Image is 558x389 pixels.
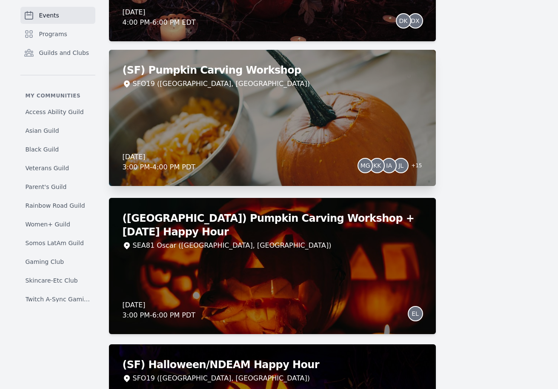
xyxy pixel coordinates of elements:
p: My communities [20,92,95,99]
span: Programs [39,30,67,38]
span: MG [361,163,370,169]
span: Veterans Guild [26,164,69,172]
a: Women+ Guild [20,217,95,232]
div: SFO19 ([GEOGRAPHIC_DATA], [GEOGRAPHIC_DATA]) [133,79,310,89]
div: [DATE] 4:00 PM - 6:00 PM EDT [123,7,196,28]
a: Rainbow Road Guild [20,198,95,213]
a: Access Ability Guild [20,104,95,120]
span: Women+ Guild [26,220,70,229]
div: [DATE] 3:00 PM - 4:00 PM PDT [123,152,196,172]
span: DX [411,18,419,24]
span: Skincare-Etc Club [26,276,78,285]
h2: (SF) Pumpkin Carving Workshop [123,63,422,77]
h2: ([GEOGRAPHIC_DATA]) Pumpkin Carving Workshop + [DATE] Happy Hour [123,212,422,239]
span: Parent's Guild [26,183,67,191]
div: SEA81 Oscar ([GEOGRAPHIC_DATA], [GEOGRAPHIC_DATA]) [133,240,332,251]
div: SFO19 ([GEOGRAPHIC_DATA], [GEOGRAPHIC_DATA]) [133,373,310,383]
a: Black Guild [20,142,95,157]
a: ([GEOGRAPHIC_DATA]) Pumpkin Carving Workshop + [DATE] Happy HourSEA81 Oscar ([GEOGRAPHIC_DATA], [... [109,198,436,334]
a: Veterans Guild [20,160,95,176]
div: [DATE] 3:00 PM - 6:00 PM PDT [123,300,196,320]
a: Programs [20,26,95,43]
span: DK [399,18,408,24]
span: Guilds and Clubs [39,49,89,57]
a: Asian Guild [20,123,95,138]
a: Twitch A-Sync Gaming (TAG) Club [20,292,95,307]
span: IA [386,163,392,169]
span: + 15 [406,160,422,172]
span: Rainbow Road Guild [26,201,85,210]
a: Gaming Club [20,254,95,269]
span: EL [412,311,419,317]
span: Asian Guild [26,126,59,135]
a: Somos LatAm Guild [20,235,95,251]
h2: (SF) Halloween/NDEAM Happy Hour [123,358,422,372]
a: Skincare-Etc Club [20,273,95,288]
a: Guilds and Clubs [20,44,95,61]
a: Events [20,7,95,24]
span: JL [398,163,403,169]
span: Twitch A-Sync Gaming (TAG) Club [26,295,90,303]
a: (SF) Pumpkin Carving WorkshopSFO19 ([GEOGRAPHIC_DATA], [GEOGRAPHIC_DATA])[DATE]3:00 PM-4:00 PM PD... [109,50,436,186]
span: Gaming Club [26,257,64,266]
nav: Sidebar [20,7,95,302]
span: Events [39,11,59,20]
span: KK [373,163,381,169]
span: Black Guild [26,145,59,154]
span: Somos LatAm Guild [26,239,84,247]
a: Parent's Guild [20,179,95,194]
span: Access Ability Guild [26,108,84,116]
